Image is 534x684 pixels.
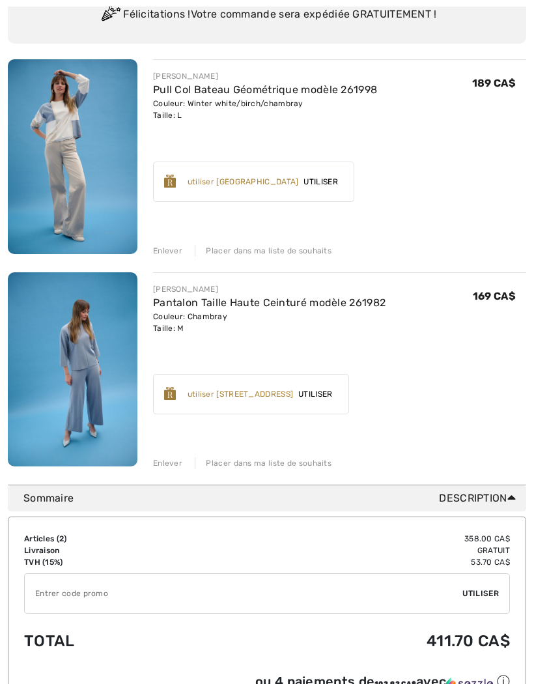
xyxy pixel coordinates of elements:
[298,176,343,188] span: Utiliser
[188,388,294,400] div: utiliser [STREET_ADDRESS]
[23,491,521,506] div: Sommaire
[8,272,137,467] img: Pantalon Taille Haute Ceinturé modèle 261982
[59,534,64,543] span: 2
[24,556,207,568] td: TVH (15%)
[97,2,123,28] img: Congratulation2.svg
[153,283,386,295] div: [PERSON_NAME]
[164,175,176,188] img: Reward-Logo.svg
[188,176,299,188] div: utiliser [GEOGRAPHIC_DATA]
[439,491,521,506] span: Description
[153,70,377,82] div: [PERSON_NAME]
[293,388,337,400] span: Utiliser
[207,619,510,663] td: 411.70 CA$
[153,245,182,257] div: Enlever
[195,457,331,469] div: Placer dans ma liste de souhaits
[472,77,516,89] span: 189 CA$
[153,296,386,309] a: Pantalon Taille Haute Ceinturé modèle 261982
[153,311,386,334] div: Couleur: Chambray Taille: M
[195,245,331,257] div: Placer dans ma liste de souhaits
[207,533,510,545] td: 358.00 CA$
[153,98,377,121] div: Couleur: Winter white/birch/chambray Taille: L
[164,387,176,400] img: Reward-Logo.svg
[24,545,207,556] td: Livraison
[8,59,137,254] img: Pull Col Bateau Géométrique modèle 261998
[153,457,182,469] div: Enlever
[24,619,207,663] td: Total
[153,83,377,96] a: Pull Col Bateau Géométrique modèle 261998
[24,533,207,545] td: Articles ( )
[207,556,510,568] td: 53.70 CA$
[462,588,499,599] span: Utiliser
[25,574,462,613] input: Code promo
[207,545,510,556] td: Gratuit
[473,290,516,302] span: 169 CA$
[23,2,511,28] div: Félicitations ! Votre commande sera expédiée GRATUITEMENT !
